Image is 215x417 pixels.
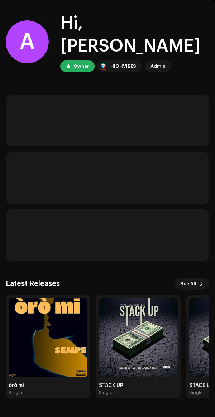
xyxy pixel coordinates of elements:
img: feab3aad-9b62-475c-8caf-26f15a9573ee [99,62,107,71]
div: STACK UP [99,383,178,388]
img: f63ebf4a-041d-408a-bd61-25eb0e2dc6eb [99,298,178,377]
div: Hi, [PERSON_NAME] [60,12,209,58]
div: Owner [73,62,89,71]
div: HIGHVIBES [110,62,136,71]
div: Admin [150,62,166,71]
div: Single [189,390,203,396]
div: òrò mi [9,383,87,388]
h3: Latest Releases [6,278,60,290]
img: dd472767-1bff-447a-9acf-d36fb88ee30c [9,298,87,377]
div: Single [9,390,22,396]
button: See All [175,278,209,290]
span: See All [180,277,196,291]
div: A [6,20,49,63]
div: Single [99,390,113,396]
